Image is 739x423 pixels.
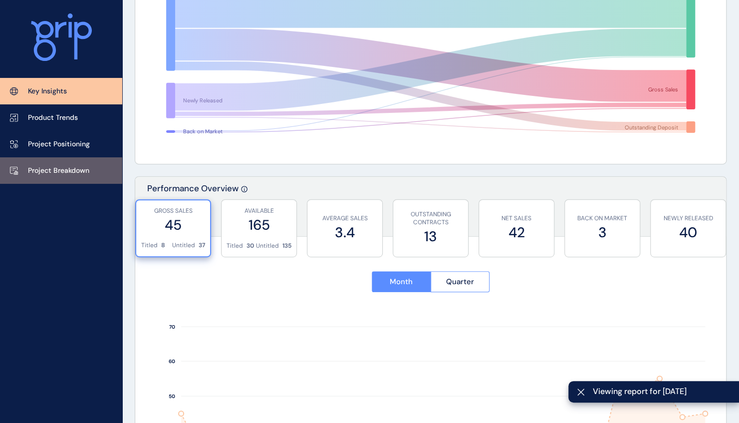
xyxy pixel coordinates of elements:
[172,241,195,250] p: Untitled
[28,139,90,149] p: Project Positioning
[484,214,549,223] p: NET SALES
[484,223,549,242] label: 42
[141,241,158,250] p: Titled
[593,386,731,397] span: Viewing report for [DATE]
[246,242,254,250] p: 30
[570,214,635,223] p: BACK ON MARKET
[431,271,490,292] button: Quarter
[28,113,78,123] p: Product Trends
[28,166,89,176] p: Project Breakdown
[161,241,165,250] p: 8
[169,324,175,330] text: 70
[227,242,243,250] p: Titled
[446,277,474,287] span: Quarter
[398,210,463,227] p: OUTSTANDING CONTRACTS
[28,86,67,96] p: Key Insights
[312,223,377,242] label: 3.4
[656,214,721,223] p: NEWLY RELEASED
[169,393,175,400] text: 50
[282,242,291,250] p: 135
[390,277,413,287] span: Month
[256,242,279,250] p: Untitled
[169,358,175,365] text: 60
[656,223,721,242] label: 40
[312,214,377,223] p: AVERAGE SALES
[147,183,239,236] p: Performance Overview
[141,207,205,215] p: GROSS SALES
[141,215,205,235] label: 45
[227,215,291,235] label: 165
[398,227,463,246] label: 13
[372,271,431,292] button: Month
[570,223,635,242] label: 3
[199,241,205,250] p: 37
[227,207,291,215] p: AVAILABLE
